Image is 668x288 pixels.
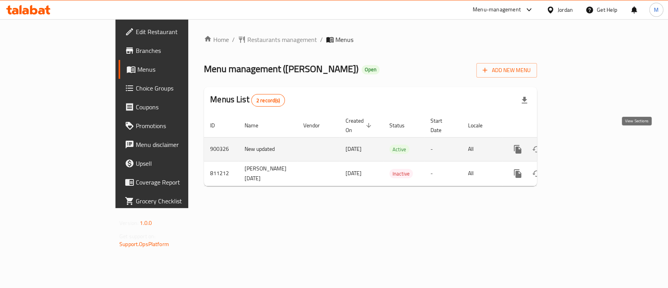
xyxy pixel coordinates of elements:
span: Name [245,121,268,130]
span: Restaurants management [247,35,317,44]
button: more [508,164,527,183]
span: Edit Restaurant [136,27,221,36]
span: Open [362,66,380,73]
td: New updated [238,137,297,161]
span: Status [389,121,415,130]
td: All [462,161,502,186]
span: Active [389,145,409,154]
button: Change Status [527,140,546,159]
span: Inactive [389,169,413,178]
td: - [424,161,462,186]
span: Coverage Report [136,178,221,187]
span: 2 record(s) [252,97,285,104]
a: Restaurants management [238,35,317,44]
span: Grocery Checklist [136,196,221,206]
li: / [320,35,323,44]
table: enhanced table [204,114,590,186]
span: Menu disclaimer [136,140,221,149]
a: Edit Restaurant [119,22,227,41]
span: M [654,5,659,14]
span: Menu management ( [PERSON_NAME] ) [204,60,358,78]
a: Menus [119,60,227,79]
button: more [508,140,527,159]
span: Created On [346,116,374,135]
button: Change Status [527,164,546,183]
button: Add New Menu [476,63,537,78]
a: Promotions [119,116,227,135]
span: [DATE] [346,168,362,178]
th: Actions [502,114,590,138]
span: 1.0.0 [140,218,152,228]
a: Choice Groups [119,79,227,98]
a: Upsell [119,154,227,173]
a: Grocery Checklist [119,192,227,210]
div: Total records count [251,94,285,107]
nav: breadcrumb [204,35,537,44]
a: Branches [119,41,227,60]
div: Export file [515,91,534,110]
span: Menus [137,65,221,74]
h2: Menus List [210,94,285,107]
span: Get support on: [119,231,155,241]
a: Support.OpsPlatform [119,239,169,249]
span: Version: [119,218,139,228]
span: ID [210,121,225,130]
span: Locale [468,121,493,130]
a: Coverage Report [119,173,227,192]
td: - [424,137,462,161]
a: Coupons [119,98,227,116]
td: [PERSON_NAME][DATE] [238,161,297,186]
span: Add New Menu [483,65,531,75]
span: Vendor [303,121,330,130]
span: Menus [335,35,353,44]
li: / [232,35,235,44]
div: Jordan [558,5,573,14]
div: Open [362,65,380,74]
span: Start Date [430,116,452,135]
span: Promotions [136,121,221,130]
span: Branches [136,46,221,55]
span: Upsell [136,159,221,168]
a: Menu disclaimer [119,135,227,154]
td: All [462,137,502,161]
span: Coupons [136,102,221,112]
span: Choice Groups [136,83,221,93]
span: [DATE] [346,144,362,154]
div: Menu-management [473,5,521,14]
div: Active [389,145,409,154]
